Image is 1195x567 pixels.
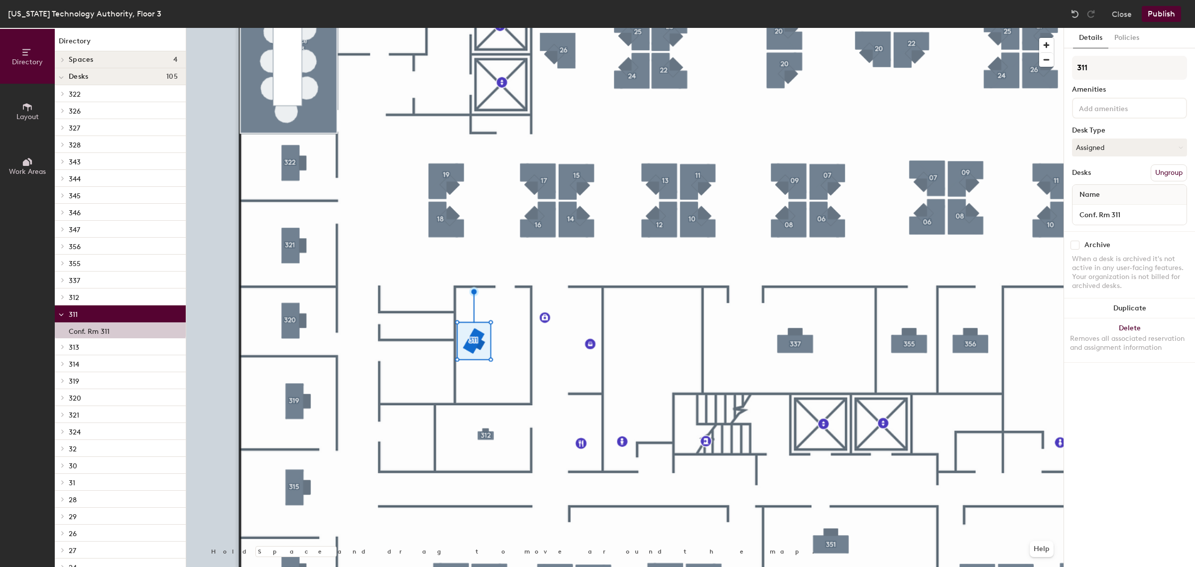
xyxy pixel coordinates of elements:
[69,394,81,403] span: 320
[69,530,77,538] span: 26
[166,73,178,81] span: 105
[1075,208,1185,222] input: Unnamed desk
[69,56,94,64] span: Spaces
[1112,6,1132,22] button: Close
[69,158,81,166] span: 343
[1108,28,1145,48] button: Policies
[1064,298,1195,318] button: Duplicate
[69,293,79,302] span: 312
[1073,28,1108,48] button: Details
[69,343,79,352] span: 313
[69,260,81,268] span: 355
[1072,127,1187,135] div: Desk Type
[69,377,79,386] span: 319
[69,547,76,555] span: 27
[1072,86,1187,94] div: Amenities
[8,7,161,20] div: [US_STATE] Technology Authority, Floor 3
[69,107,81,116] span: 326
[1086,9,1096,19] img: Redo
[55,36,186,51] h1: Directory
[16,113,39,121] span: Layout
[69,324,110,336] p: Conf. Rm 311
[1075,186,1105,204] span: Name
[69,310,78,319] span: 311
[69,462,77,470] span: 30
[69,175,81,183] span: 344
[1077,102,1167,114] input: Add amenities
[1072,169,1091,177] div: Desks
[69,411,79,420] span: 321
[1151,164,1187,181] button: Ungroup
[1070,9,1080,19] img: Undo
[1072,139,1187,156] button: Assigned
[1064,318,1195,362] button: DeleteRemoves all associated reservation and assignment information
[69,124,80,133] span: 327
[9,167,46,176] span: Work Areas
[1084,241,1110,249] div: Archive
[69,209,81,217] span: 346
[69,479,75,487] span: 31
[12,58,43,66] span: Directory
[69,277,80,285] span: 337
[69,141,81,149] span: 328
[1072,255,1187,290] div: When a desk is archived it's not active in any user-facing features. Your organization is not bil...
[69,90,81,99] span: 322
[69,192,81,200] span: 345
[69,243,81,251] span: 356
[69,73,88,81] span: Desks
[69,496,77,504] span: 28
[173,56,178,64] span: 4
[1142,6,1181,22] button: Publish
[69,513,77,521] span: 29
[69,428,81,436] span: 324
[69,360,79,369] span: 314
[69,226,80,234] span: 347
[1030,541,1054,557] button: Help
[69,445,77,453] span: 32
[1070,334,1189,352] div: Removes all associated reservation and assignment information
